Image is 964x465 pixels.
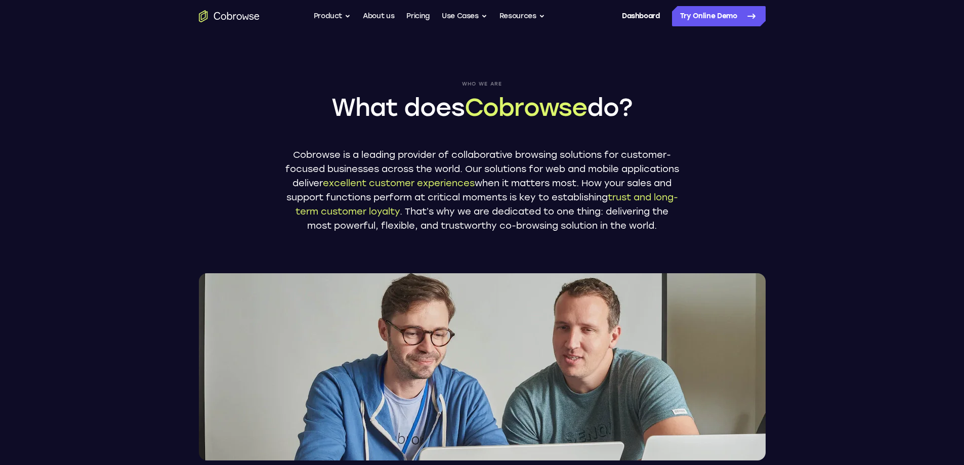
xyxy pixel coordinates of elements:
[622,6,660,26] a: Dashboard
[363,6,394,26] a: About us
[442,6,487,26] button: Use Cases
[285,91,680,123] h1: What does do?
[285,148,680,233] p: Cobrowse is a leading provider of collaborative browsing solutions for customer-focused businesse...
[199,273,766,460] img: Two Cobrowse software developers, João and Ross, working on their computers
[199,10,260,22] a: Go to the home page
[314,6,351,26] button: Product
[323,178,475,189] span: excellent customer experiences
[672,6,766,26] a: Try Online Demo
[465,93,587,122] span: Cobrowse
[499,6,545,26] button: Resources
[285,81,680,87] span: Who we are
[406,6,430,26] a: Pricing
